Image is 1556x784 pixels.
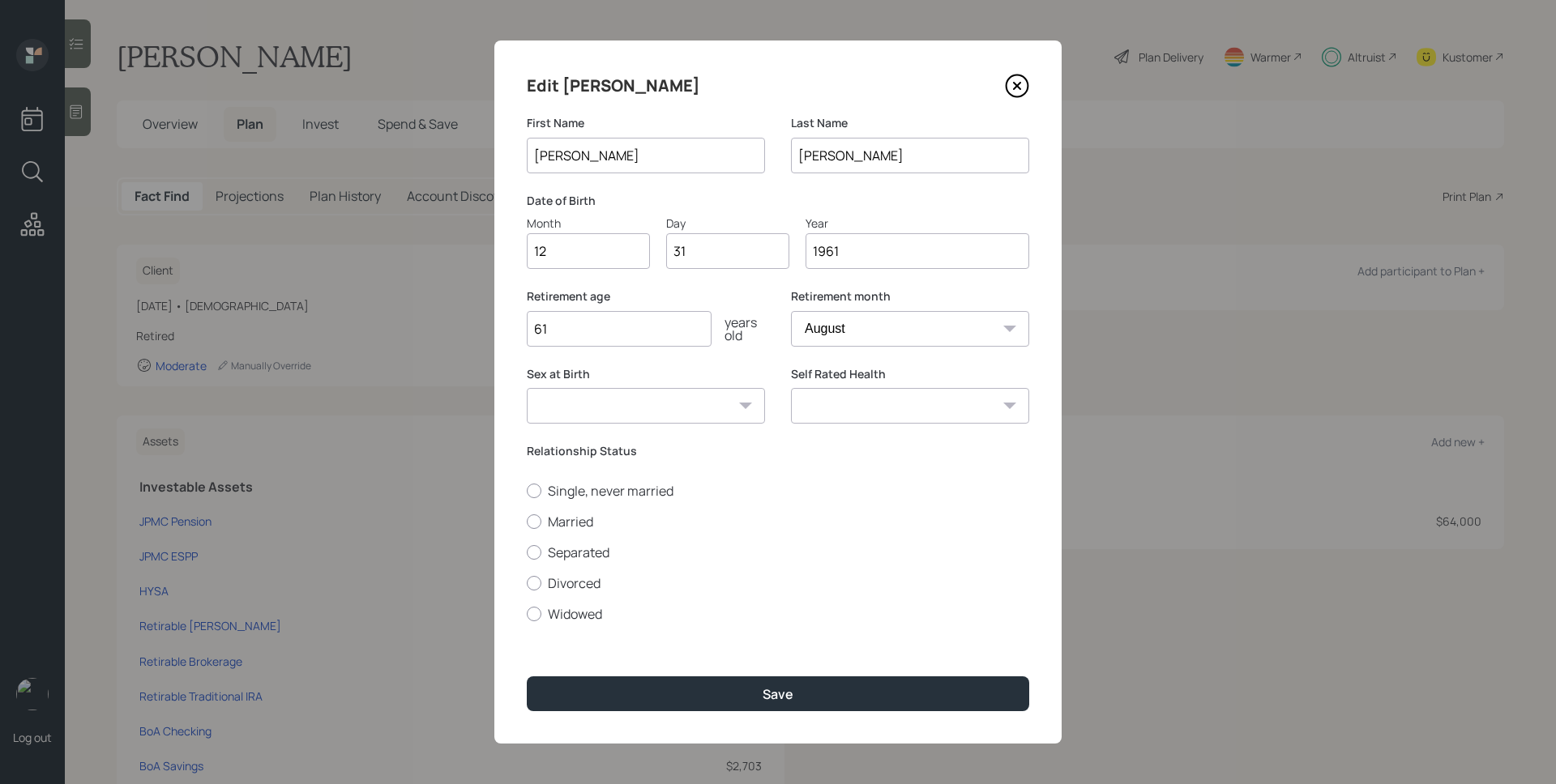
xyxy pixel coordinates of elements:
[527,443,1029,459] label: Relationship Status
[666,233,789,269] input: Day
[527,73,700,99] h4: Edit [PERSON_NAME]
[527,574,1029,592] label: Divorced
[527,605,1029,623] label: Widowed
[791,366,1029,382] label: Self Rated Health
[527,366,765,382] label: Sex at Birth
[527,513,1029,530] label: Married
[763,685,793,703] div: Save
[527,233,650,269] input: Month
[527,215,650,232] div: Month
[791,115,1029,131] label: Last Name
[806,215,1029,232] div: Year
[527,482,1029,500] label: Single, never married
[527,288,765,305] label: Retirement age
[527,543,1029,561] label: Separated
[666,215,789,232] div: Day
[791,288,1029,305] label: Retirement month
[527,115,765,131] label: First Name
[527,676,1029,711] button: Save
[712,316,765,342] div: years old
[527,193,1029,209] label: Date of Birth
[806,233,1029,269] input: Year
